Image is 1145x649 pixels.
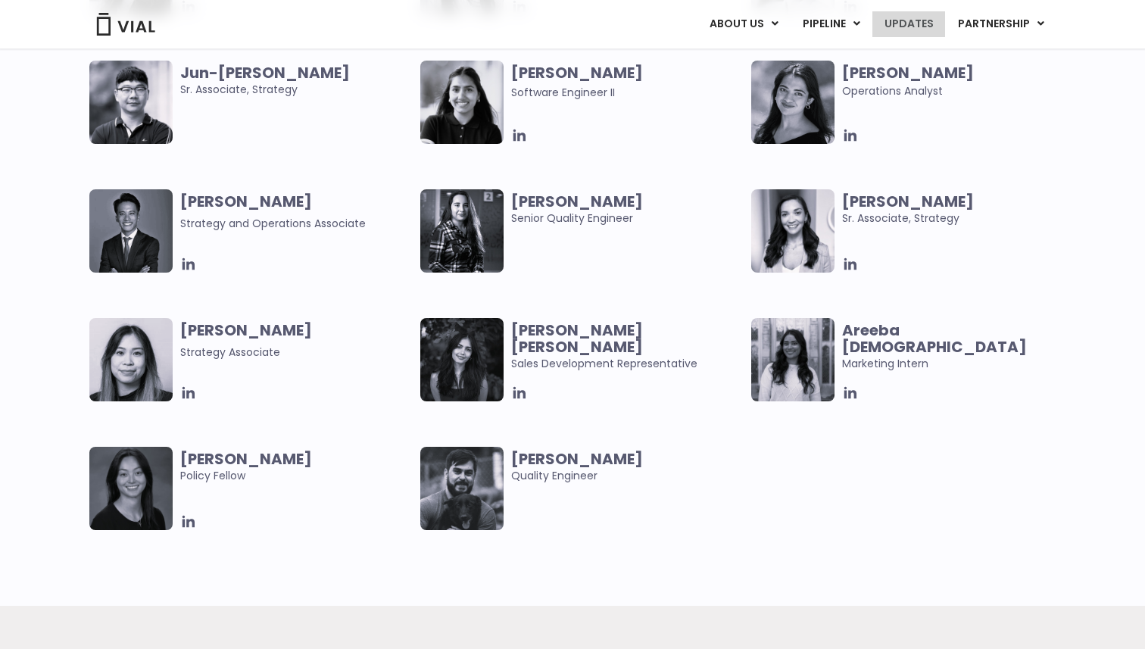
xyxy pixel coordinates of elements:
span: Marketing Intern [842,322,1075,372]
span: Quality Engineer [511,451,744,484]
b: [PERSON_NAME] [180,448,312,470]
img: Smiling woman named Ana [751,189,835,273]
b: [PERSON_NAME] [511,191,643,212]
img: Man smiling posing for picture [420,447,504,530]
img: Image of smiling man named Jun-Goo [89,61,173,144]
b: [PERSON_NAME] [842,62,974,83]
b: [PERSON_NAME] [180,191,312,212]
img: Smiling woman named Areeba [751,318,835,401]
span: Strategy Associate [180,345,280,360]
b: [PERSON_NAME] [511,62,643,83]
img: Headshot of smiling woman named Vanessa [89,318,173,401]
span: Software Engineer II [511,85,615,100]
b: [PERSON_NAME] [180,320,312,341]
img: Headshot of smiling woman named Sharicka [751,61,835,144]
a: PARTNERSHIPMenu Toggle [946,11,1056,37]
img: Image of smiling woman named Tanvi [420,61,504,144]
b: [PERSON_NAME] [842,191,974,212]
img: Headshot of smiling man named Urann [89,189,173,273]
span: Sr. Associate, Strategy [180,64,413,98]
b: [PERSON_NAME] [PERSON_NAME] [511,320,643,357]
img: Vial Logo [95,13,156,36]
b: [PERSON_NAME] [511,448,643,470]
span: Senior Quality Engineer [511,193,744,226]
a: PIPELINEMenu Toggle [791,11,872,37]
span: Sr. Associate, Strategy [842,193,1075,226]
span: Strategy and Operations Associate [180,216,366,231]
img: Smiling woman named Claudia [89,447,173,530]
img: Smiling woman named Harman [420,318,504,401]
b: Jun-[PERSON_NAME] [180,62,350,83]
span: Policy Fellow [180,451,413,484]
a: ABOUT USMenu Toggle [697,11,790,37]
a: UPDATES [872,11,945,37]
span: Operations Analyst [842,64,1075,99]
span: Sales Development Representative [511,322,744,372]
b: Areeba [DEMOGRAPHIC_DATA] [842,320,1027,357]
